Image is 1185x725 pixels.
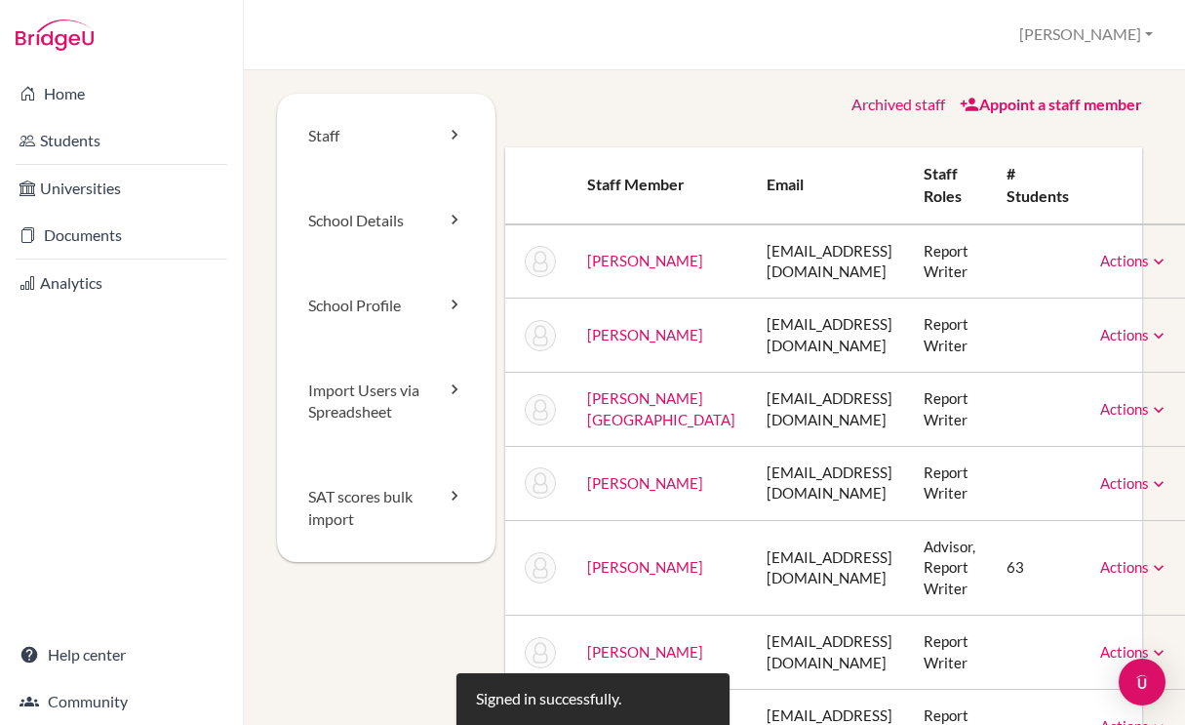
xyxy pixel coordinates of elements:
[587,252,703,269] a: [PERSON_NAME]
[587,643,703,661] a: [PERSON_NAME]
[908,224,991,299] td: Report Writer
[751,520,908,615] td: [EMAIL_ADDRESS][DOMAIN_NAME]
[587,326,703,343] a: [PERSON_NAME]
[991,520,1085,615] td: 63
[751,616,908,690] td: [EMAIL_ADDRESS][DOMAIN_NAME]
[751,373,908,447] td: [EMAIL_ADDRESS][DOMAIN_NAME]
[908,520,991,615] td: Advisor, Report Writer
[277,263,495,348] a: School Profile
[4,635,239,674] a: Help center
[4,263,239,302] a: Analytics
[4,169,239,208] a: Universities
[751,299,908,373] td: [EMAIL_ADDRESS][DOMAIN_NAME]
[587,558,703,576] a: [PERSON_NAME]
[1100,326,1168,343] a: Actions
[16,20,94,51] img: Bridge-U
[525,467,556,499] img: Daniel Hernandez
[476,688,621,710] div: Signed in successfully.
[751,147,908,224] th: Email
[587,389,735,427] a: [PERSON_NAME][GEOGRAPHIC_DATA]
[525,394,556,425] img: Kendal Fortson
[277,179,495,263] a: School Details
[4,121,239,160] a: Students
[1100,558,1168,576] a: Actions
[525,552,556,584] img: Massimo Laterza
[751,447,908,521] td: [EMAIL_ADDRESS][DOMAIN_NAME]
[1119,659,1165,705] div: Open Intercom Messenger
[277,348,495,456] a: Import Users via Spreadsheet
[4,74,239,113] a: Home
[751,224,908,299] td: [EMAIL_ADDRESS][DOMAIN_NAME]
[908,447,991,521] td: Report Writer
[1100,643,1168,661] a: Actions
[525,637,556,668] img: Joseph Lingle
[1010,17,1162,53] button: [PERSON_NAME]
[1100,400,1168,418] a: Actions
[525,320,556,351] img: Marthinus Carstens
[1100,474,1168,492] a: Actions
[908,299,991,373] td: Report Writer
[908,147,991,224] th: Staff roles
[277,94,495,179] a: Staff
[525,246,556,277] img: Trey Bell
[1100,252,1168,269] a: Actions
[572,147,751,224] th: Staff member
[960,95,1142,113] a: Appoint a staff member
[4,216,239,255] a: Documents
[587,474,703,492] a: [PERSON_NAME]
[277,455,495,562] a: SAT scores bulk import
[908,373,991,447] td: Report Writer
[908,616,991,690] td: Report Writer
[991,147,1085,224] th: # students
[851,95,945,113] a: Archived staff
